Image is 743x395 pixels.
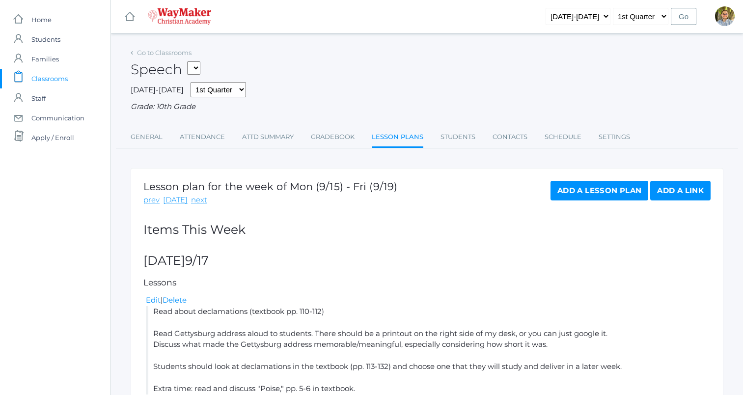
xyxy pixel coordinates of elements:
[146,306,711,395] li: Read about declamations (textbook pp. 110-112) Read Gettysburg address aloud to students. There s...
[311,127,355,147] a: Gradebook
[143,195,160,206] a: prev
[31,69,68,88] span: Classrooms
[143,223,711,237] h2: Items This Week
[493,127,527,147] a: Contacts
[550,181,648,200] a: Add a Lesson Plan
[242,127,294,147] a: Attd Summary
[143,278,711,287] h5: Lessons
[143,181,397,192] h1: Lesson plan for the week of Mon (9/15) - Fri (9/19)
[180,127,225,147] a: Attendance
[185,253,209,268] span: 9/17
[131,85,184,94] span: [DATE]-[DATE]
[650,181,711,200] a: Add a Link
[131,127,163,147] a: General
[143,254,711,268] h2: [DATE]
[146,295,161,305] a: Edit
[31,128,74,147] span: Apply / Enroll
[31,88,46,108] span: Staff
[545,127,581,147] a: Schedule
[163,295,187,305] a: Delete
[440,127,475,147] a: Students
[148,8,211,25] img: waymaker-logo-stack-white-1602f2b1af18da31a5905e9982d058868370996dac5278e84edea6dabf9a3315.png
[31,49,59,69] span: Families
[715,6,735,26] div: Kylen Braileanu
[31,29,60,49] span: Students
[131,101,723,113] div: Grade: 10th Grade
[131,62,200,77] h2: Speech
[372,127,423,148] a: Lesson Plans
[31,10,52,29] span: Home
[137,49,192,56] a: Go to Classrooms
[163,195,188,206] a: [DATE]
[31,108,84,128] span: Communication
[191,195,207,206] a: next
[671,8,696,25] input: Go
[146,295,711,306] div: |
[599,127,630,147] a: Settings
